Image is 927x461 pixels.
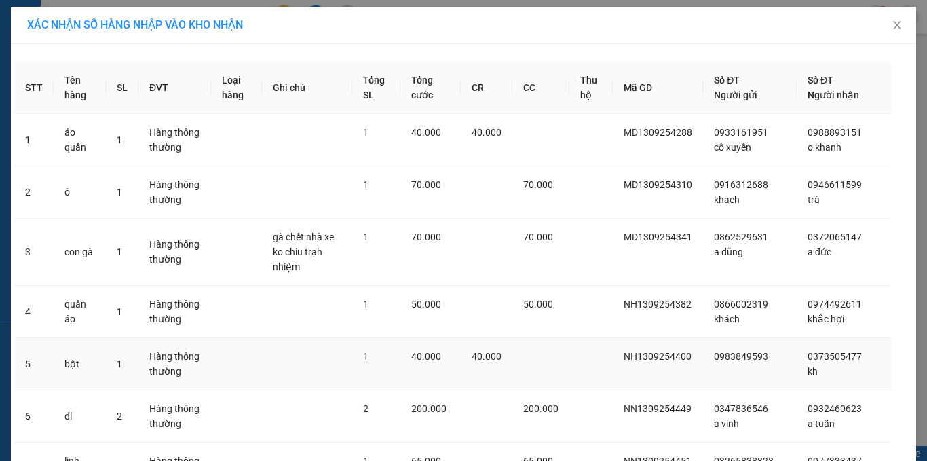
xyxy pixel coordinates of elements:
td: ô [54,166,106,219]
span: 0946611599 [808,179,862,190]
span: a đức [808,246,831,257]
span: 1 [117,306,122,317]
span: 0988893151 [808,127,862,138]
span: a dũng [714,246,743,257]
strong: CHUYỂN PHÁT NHANH AN PHÚ QUÝ [24,11,121,55]
span: Số ĐT [714,75,740,86]
th: Ghi chú [262,62,352,114]
th: Thu hộ [569,62,613,114]
td: quần áo [54,286,106,338]
td: 2 [14,166,54,219]
span: NN1309254449 [624,403,692,414]
td: bột [54,338,106,390]
span: 0974492611 [808,299,862,310]
span: MD1309254341 [624,232,692,242]
td: Hàng thông thường [138,338,211,390]
span: 1 [363,127,368,138]
span: 1 [363,351,368,362]
th: SL [106,62,138,114]
span: 40.000 [411,351,441,362]
span: 50.000 [523,299,553,310]
th: ĐVT [138,62,211,114]
span: 2 [363,403,368,414]
span: Số ĐT [808,75,833,86]
span: cô xuyến [714,142,751,153]
td: 1 [14,114,54,166]
span: 0373505477 [808,351,862,362]
td: 3 [14,219,54,286]
span: a vinh [714,418,739,429]
span: 40.000 [472,127,502,138]
span: 1 [117,187,122,198]
span: MD1309254288 [624,127,692,138]
span: 0347836546 [714,403,768,414]
td: 5 [14,338,54,390]
span: 70.000 [523,232,553,242]
span: o khanh [808,142,841,153]
th: Mã GD [613,62,703,114]
span: NH1309254400 [624,351,692,362]
th: Tên hàng [54,62,106,114]
th: Tổng cước [400,62,461,114]
img: logo [7,73,20,141]
span: 200.000 [523,403,559,414]
td: dl [54,390,106,443]
span: a tuấn [808,418,835,429]
th: Tổng SL [352,62,400,114]
span: 1 [363,232,368,242]
span: 40.000 [472,351,502,362]
td: Hàng thông thường [138,390,211,443]
span: khắc hợi [808,314,844,325]
th: Loại hàng [211,62,262,114]
span: 70.000 [523,179,553,190]
span: 1 [117,358,122,369]
span: 1 [363,179,368,190]
span: 40.000 [411,127,441,138]
span: Người gửi [714,90,757,100]
span: NH1309254382 [624,299,692,310]
td: 4 [14,286,54,338]
span: 2 [117,411,122,422]
span: gà chết nhà xe ko chiu trạh nhiệm [273,232,334,272]
span: 0916312688 [714,179,768,190]
span: 0932460623 [808,403,862,414]
th: CR [461,62,512,114]
span: [GEOGRAPHIC_DATA], [GEOGRAPHIC_DATA] ↔ [GEOGRAPHIC_DATA] [22,58,123,104]
span: 70.000 [411,179,441,190]
td: Hàng thông thường [138,219,211,286]
span: 0866002319 [714,299,768,310]
span: XÁC NHẬN SỐ HÀNG NHẬP VÀO KHO NHẬN [27,18,243,31]
span: khách [714,314,740,325]
th: CC [512,62,569,114]
span: 70.000 [411,232,441,242]
span: 1 [363,299,368,310]
td: Hàng thông thường [138,166,211,219]
span: kh [808,366,818,377]
span: 200.000 [411,403,447,414]
span: 1 [117,246,122,257]
span: Người nhận [808,90,859,100]
th: STT [14,62,54,114]
span: 50.000 [411,299,441,310]
span: close [892,20,903,31]
td: Hàng thông thường [138,286,211,338]
span: 0933161951 [714,127,768,138]
span: 1 [117,134,122,145]
button: Close [878,7,916,45]
td: Hàng thông thường [138,114,211,166]
span: 0983849593 [714,351,768,362]
td: 6 [14,390,54,443]
span: MD1309254310 [624,179,692,190]
span: khách [714,194,740,205]
td: con gà [54,219,106,286]
td: áo quần [54,114,106,166]
span: 0862529631 [714,232,768,242]
span: 0372065147 [808,232,862,242]
span: trà [808,194,820,205]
